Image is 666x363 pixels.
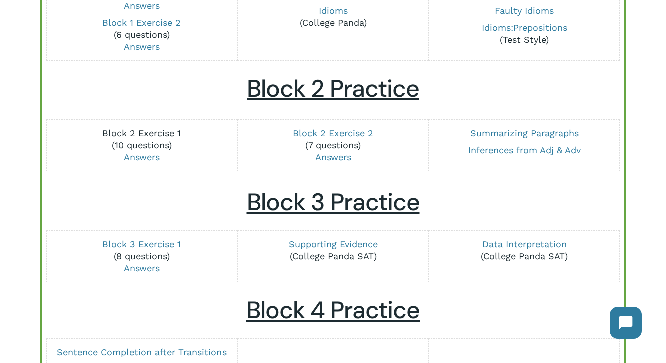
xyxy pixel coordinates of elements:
[124,263,160,273] a: Answers
[246,294,420,326] u: Block 4 Practice
[495,5,554,16] a: Faulty Idioms
[52,17,231,53] p: (6 questions)
[52,238,231,274] p: (8 questions)
[247,186,420,218] u: Block 3 Practice
[57,347,227,357] a: Sentence Completion after Transitions
[470,128,579,138] a: Summarizing Paragraphs
[124,152,160,162] a: Answers
[482,22,567,33] a: Idioms:Prepositions
[244,238,422,262] p: (College Panda SAT)
[315,152,351,162] a: Answers
[482,239,567,249] a: Data Interpretation
[244,127,422,163] p: (7 questions)
[102,239,181,249] a: Block 3 Exercise 1
[435,22,614,46] p: (Test Style)
[435,238,614,262] p: (College Panda SAT)
[293,128,373,138] a: Block 2 Exercise 2
[244,5,422,29] p: (College Panda)
[319,5,348,16] a: Idioms
[247,73,419,104] u: Block 2 Practice
[289,239,378,249] a: Supporting Evidence
[102,17,181,28] a: Block 1 Exercise 2
[600,297,652,349] iframe: Chatbot
[124,41,160,52] a: Answers
[468,145,581,155] a: Inferences from Adj & Adv
[102,128,181,138] a: Block 2 Exercise 1
[52,127,231,163] p: (10 questions)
